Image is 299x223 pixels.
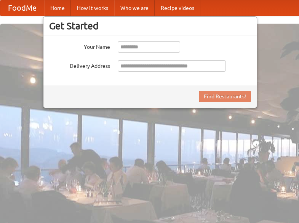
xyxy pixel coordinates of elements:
[0,0,44,16] a: FoodMe
[71,0,114,16] a: How it works
[49,20,251,32] h3: Get Started
[155,0,200,16] a: Recipe videos
[199,91,251,102] button: Find Restaurants!
[49,60,110,70] label: Delivery Address
[114,0,155,16] a: Who we are
[49,41,110,51] label: Your Name
[44,0,71,16] a: Home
